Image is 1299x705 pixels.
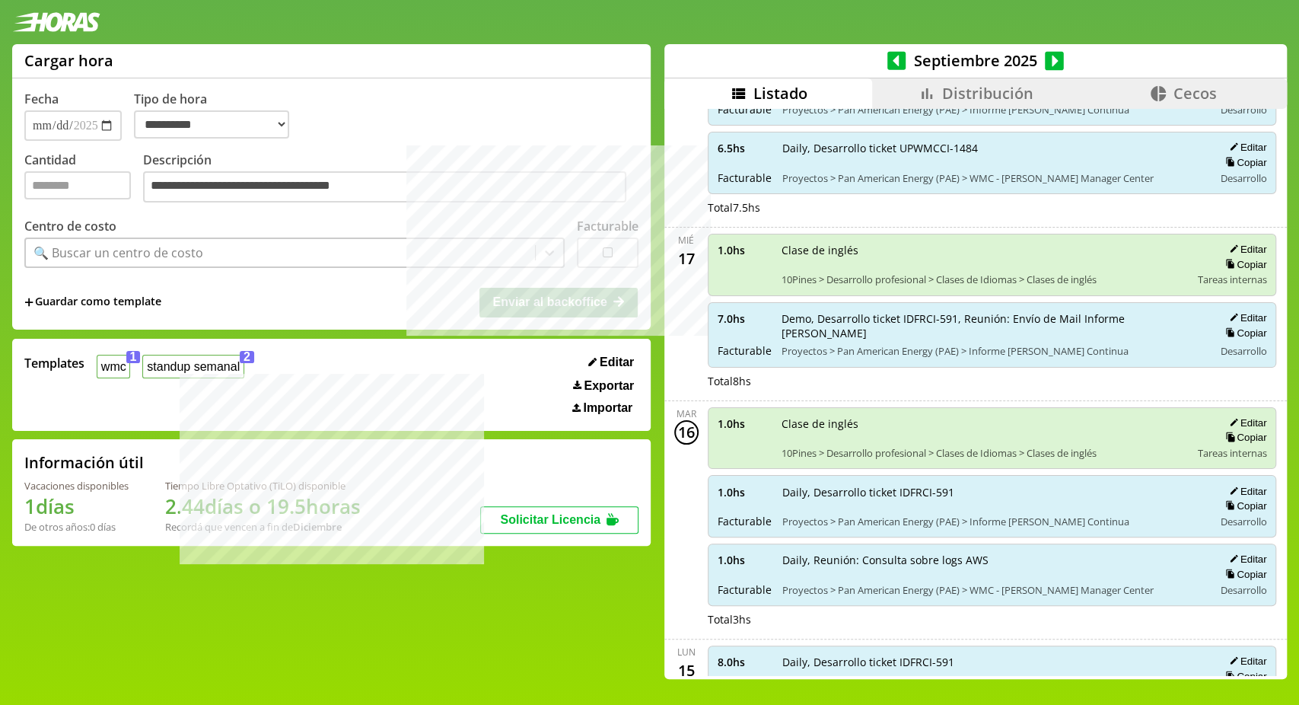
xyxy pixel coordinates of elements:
span: Demo, Desarrollo ticket IDFRCI-591, Reunión: Envío de Mail Informe [PERSON_NAME] [782,311,1203,340]
span: Proyectos > Pan American Energy (PAE) > Informe [PERSON_NAME] Continua [782,344,1203,358]
span: 1 [126,351,141,363]
b: Diciembre [293,520,342,534]
span: Proyectos > Pan American Energy (PAE) > Informe [PERSON_NAME] Continua [782,103,1203,116]
div: mar [677,407,696,420]
button: Editar [1224,416,1266,429]
span: Clase de inglés [782,243,1187,257]
button: Copiar [1221,327,1266,340]
button: Copiar [1221,499,1266,512]
div: Total 3 hs [708,612,1277,627]
div: De otros años: 0 días [24,520,129,534]
button: Copiar [1221,431,1266,444]
span: + [24,294,33,311]
span: 1.0 hs [718,553,772,567]
span: +Guardar como template [24,294,161,311]
span: Listado [753,83,807,104]
span: 1.0 hs [718,485,772,499]
div: scrollable content [664,109,1287,677]
button: Editar [1224,655,1266,668]
span: Tareas internas [1197,446,1266,460]
button: Editar [1224,243,1266,256]
label: Tipo de hora [134,91,301,141]
button: wmc1 [97,355,130,378]
h1: Cargar hora [24,50,113,71]
span: Daily, Desarrollo ticket IDFRCI-591 [782,485,1203,499]
span: 6.5 hs [718,141,772,155]
span: Desarrollo [1220,344,1266,358]
span: Facturable [718,171,772,185]
span: Desarrollo [1220,583,1266,597]
span: Editar [600,356,634,369]
span: Septiembre 2025 [906,50,1045,71]
h1: 2.44 días o 19.5 horas [165,493,361,520]
div: Recordá que vencen a fin de [165,520,361,534]
div: Vacaciones disponibles [24,479,129,493]
button: Editar [1224,485,1266,498]
div: Total 8 hs [708,374,1277,388]
span: Daily, Desarrollo ticket IDFRCI-591 [782,655,1203,669]
div: 17 [674,247,699,271]
span: Facturable [718,102,772,116]
span: Facturable [718,514,772,528]
span: 8.0 hs [718,655,772,669]
span: Facturable [718,582,772,597]
button: Copiar [1221,156,1266,169]
span: 10Pines > Desarrollo profesional > Clases de Idiomas > Clases de inglés [782,273,1187,286]
img: logotipo [12,12,100,32]
span: Desarrollo [1220,103,1266,116]
button: standup semanal2 [142,355,244,378]
button: Exportar [568,378,638,394]
span: Daily, Reunión: Consulta sobre logs AWS [782,553,1203,567]
div: lun [677,646,696,659]
div: 15 [674,659,699,683]
textarea: Descripción [143,171,626,203]
button: Editar [1224,553,1266,566]
span: Facturable [718,343,771,358]
div: 16 [674,420,699,445]
label: Descripción [143,152,638,207]
span: Cecos [1173,83,1217,104]
span: Desarrollo [1220,515,1266,528]
label: Centro de costo [24,218,116,234]
span: Solicitar Licencia [500,513,600,526]
span: Exportar [584,379,634,393]
label: Facturable [577,218,638,234]
span: 2 [240,351,254,363]
label: Fecha [24,91,59,107]
span: Proyectos > Pan American Energy (PAE) > WMC - [PERSON_NAME] Manager Center [782,171,1203,185]
span: Clase de inglés [782,416,1187,431]
button: Editar [584,355,638,370]
label: Cantidad [24,152,143,207]
button: Editar [1224,141,1266,154]
span: 1.0 hs [718,243,771,257]
span: Proyectos > Pan American Energy (PAE) > WMC - [PERSON_NAME] Manager Center [782,583,1203,597]
span: Importar [583,401,632,415]
div: Total 7.5 hs [708,200,1277,215]
span: Templates [24,355,84,372]
button: Copiar [1221,258,1266,271]
span: 7.0 hs [718,311,771,326]
span: 1.0 hs [718,416,771,431]
h1: 1 días [24,493,129,520]
span: 10Pines > Desarrollo profesional > Clases de Idiomas > Clases de inglés [782,446,1187,460]
span: Desarrollo [1220,171,1266,185]
button: Copiar [1221,568,1266,581]
span: Proyectos > Pan American Energy (PAE) > Informe [PERSON_NAME] Continua [782,515,1203,528]
button: Editar [1224,311,1266,324]
h2: Información útil [24,452,144,473]
span: Daily, Desarrollo ticket UPWMCCI-1484 [782,141,1203,155]
button: Copiar [1221,670,1266,683]
div: 🔍 Buscar un centro de costo [33,244,203,261]
select: Tipo de hora [134,110,289,139]
button: Solicitar Licencia [480,506,638,534]
span: Tareas internas [1197,273,1266,286]
div: mié [678,234,694,247]
span: Distribución [942,83,1033,104]
input: Cantidad [24,171,131,199]
div: Tiempo Libre Optativo (TiLO) disponible [165,479,361,493]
